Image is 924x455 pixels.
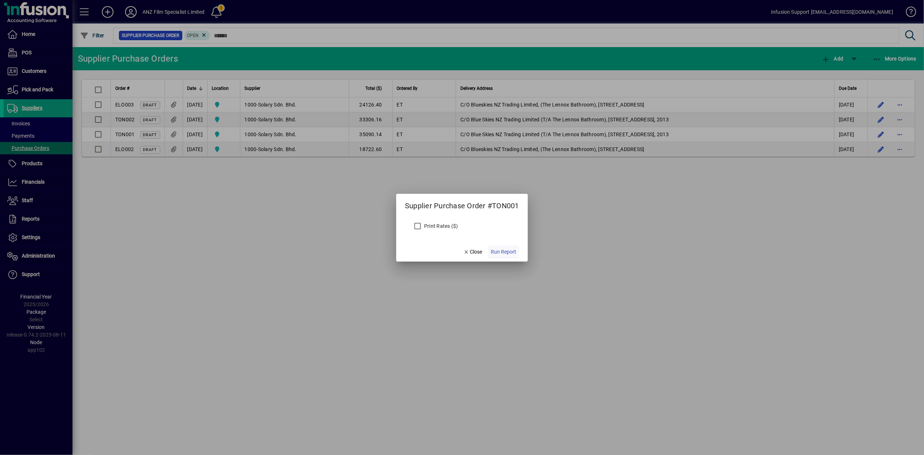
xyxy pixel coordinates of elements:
span: Close [463,248,482,256]
label: Print Rates ($) [423,222,458,230]
h2: Supplier Purchase Order #TON001 [396,194,528,212]
button: Run Report [488,246,519,259]
button: Close [460,246,485,259]
span: Run Report [491,248,516,256]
